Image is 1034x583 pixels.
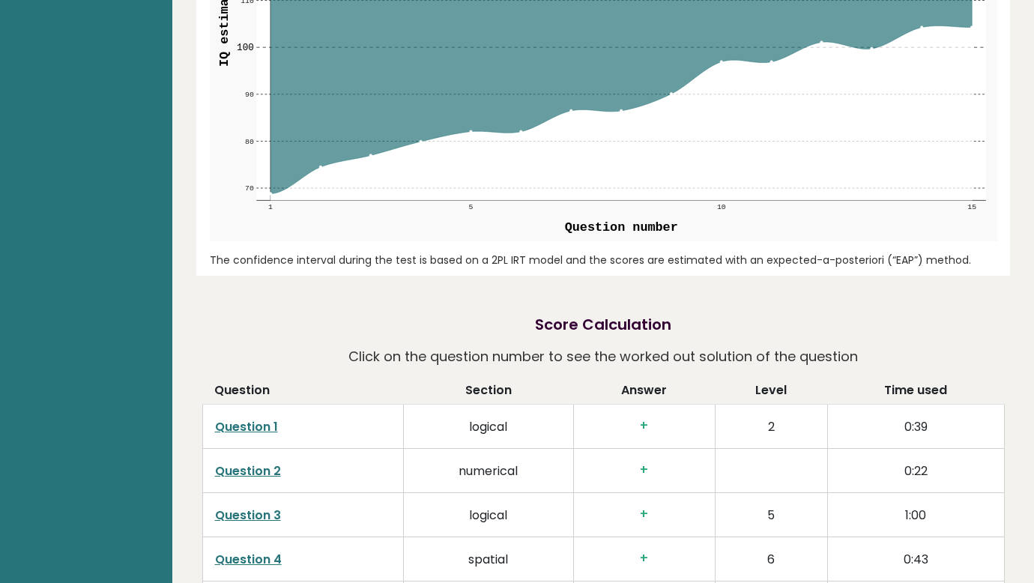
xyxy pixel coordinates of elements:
text: 100 [237,42,254,52]
h3: + [586,418,703,434]
td: 2 [715,405,827,449]
div: The confidence interval during the test is based on a 2PL IRT model and the scores are estimated ... [210,253,997,268]
text: 90 [245,91,254,99]
td: 0:43 [827,537,1004,582]
h2: Score Calculation [535,313,671,336]
text: 70 [245,184,254,193]
text: 1 [268,203,273,211]
td: 5 [715,493,827,537]
td: 6 [715,537,827,582]
a: Question 4 [215,551,282,568]
h3: + [586,462,703,478]
h3: + [586,507,703,522]
th: Answer [573,381,715,405]
th: Level [715,381,827,405]
text: 10 [717,203,726,211]
th: Time used [827,381,1004,405]
p: Click on the question number to see the worked out solution of the question [348,343,858,370]
a: Question 1 [215,418,278,435]
th: Question [202,381,403,405]
td: numerical [403,449,573,493]
a: Question 2 [215,462,281,480]
text: 15 [968,203,977,211]
td: logical [403,405,573,449]
text: Question number [565,220,678,235]
td: logical [403,493,573,537]
td: 0:22 [827,449,1004,493]
a: Question 3 [215,507,281,524]
text: 5 [468,203,473,211]
td: spatial [403,537,573,582]
h3: + [586,551,703,567]
td: 0:39 [827,405,1004,449]
td: 1:00 [827,493,1004,537]
text: 80 [245,138,254,146]
th: Section [403,381,573,405]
